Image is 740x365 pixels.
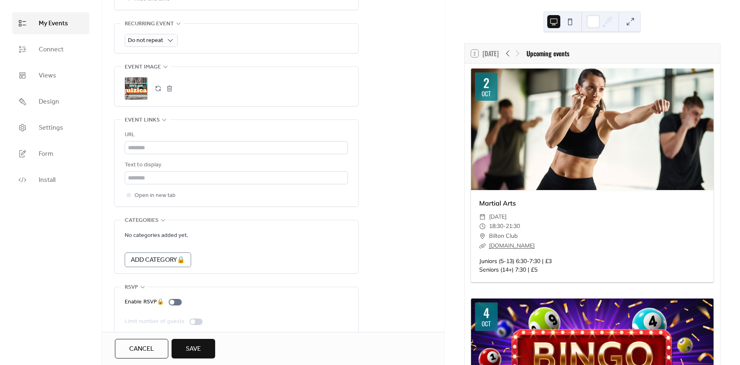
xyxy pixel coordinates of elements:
span: 18:30 [489,221,503,231]
a: Connect [12,38,89,60]
a: [DOMAIN_NAME] [489,242,535,249]
span: Do not repeat [128,35,163,46]
span: Event links [125,115,160,125]
span: [DATE] [489,212,507,222]
div: Text to display [125,160,346,170]
div: 2 [483,77,489,89]
span: Cancel [129,344,154,354]
div: ​ [479,221,486,231]
span: Event image [125,62,161,72]
span: Design [39,97,59,107]
div: Oct [482,321,491,327]
span: RSVP [125,283,138,292]
a: Design [12,91,89,113]
div: Limit number of guests [125,317,185,327]
span: No categories added yet. [125,231,188,241]
a: Settings [12,117,89,139]
a: Views [12,64,89,86]
a: My Events [12,12,89,34]
a: Form [12,143,89,165]
div: ​ [479,212,486,222]
span: Open in new tab [134,191,176,201]
a: Install [12,169,89,191]
span: Install [39,175,55,185]
span: - [503,221,506,231]
div: ; [125,77,148,100]
div: 4 [483,307,489,319]
div: Oct [482,91,491,97]
span: Recurring event [125,19,174,29]
span: Save [186,344,201,354]
div: ​ [479,231,486,241]
div: Upcoming events [526,49,569,58]
span: Connect [39,45,64,55]
div: ​ [479,241,486,251]
span: 21:30 [506,221,520,231]
span: Form [39,149,53,159]
div: Juniors (5-13) 6:30-7:30 | £3 Seniors (14+) 7:30 | £5 [471,257,714,274]
span: Views [39,71,56,81]
button: Save [172,339,215,358]
span: Bilton Club [489,231,518,241]
button: Cancel [115,339,168,358]
span: Categories [125,216,159,226]
span: Settings [39,123,63,133]
span: My Events [39,19,68,29]
a: Martial Arts [479,199,516,207]
div: URL [125,130,346,140]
